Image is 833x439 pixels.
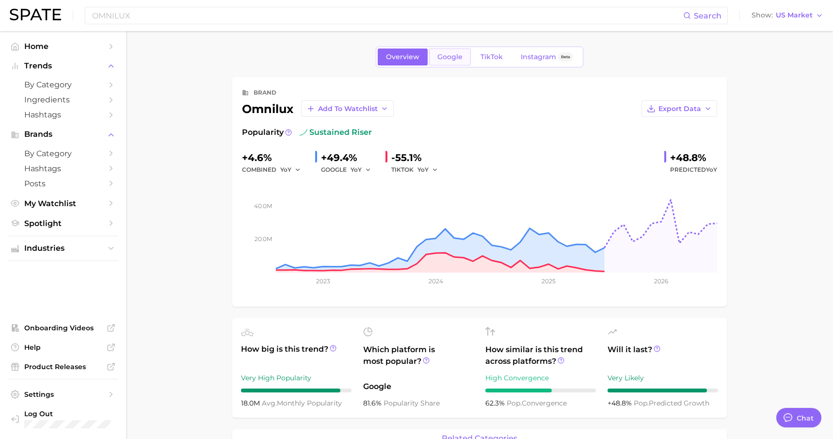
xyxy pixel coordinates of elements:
span: Google [437,53,463,61]
a: by Category [8,77,118,92]
button: Brands [8,127,118,142]
a: Log out. Currently logged in with e-mail pryan@sharkninja.com. [8,406,118,431]
span: Ingredients [24,95,102,104]
a: Spotlight [8,216,118,231]
span: YoY [351,165,362,174]
span: Log Out [24,409,111,418]
button: YoY [280,164,301,176]
span: Search [694,11,721,20]
span: How similar is this trend across platforms? [485,344,596,367]
div: brand [254,87,276,98]
span: Google [363,381,474,392]
tspan: 2023 [316,277,330,285]
span: Industries [24,244,102,253]
div: +48.8% [670,150,717,165]
span: Spotlight [24,219,102,228]
span: My Watchlist [24,199,102,208]
img: SPATE [10,9,61,20]
span: Overview [386,53,419,61]
span: Which platform is most popular? [363,344,474,376]
span: Posts [24,179,102,188]
a: TikTok [472,49,511,65]
button: Export Data [641,100,717,117]
span: Export Data [658,105,701,113]
span: Will it last? [608,344,718,367]
abbr: average [262,399,277,407]
span: Hashtags [24,110,102,119]
span: YoY [706,166,717,173]
span: 62.3% [485,399,507,407]
span: predicted growth [634,399,709,407]
div: GOOGLE [321,164,378,176]
span: Settings [24,390,102,399]
a: Home [8,39,118,54]
a: Overview [378,49,428,65]
a: Onboarding Videos [8,321,118,335]
button: Add to Watchlist [301,100,394,117]
span: by Category [24,149,102,158]
span: Help [24,343,102,352]
div: High Convergence [485,372,596,384]
span: Predicted [670,164,717,176]
span: Product Releases [24,362,102,371]
a: InstagramBeta [513,49,581,65]
span: convergence [507,399,567,407]
div: +4.6% [242,150,307,165]
a: Posts [8,176,118,191]
div: TIKTOK [391,164,445,176]
div: 9 / 10 [608,389,718,392]
span: US Market [776,13,813,18]
a: Help [8,340,118,355]
span: YoY [280,165,291,174]
a: Hashtags [8,161,118,176]
span: Trends [24,62,102,70]
div: Very High Popularity [241,372,352,384]
span: 81.6% [363,399,384,407]
tspan: 2025 [542,277,556,285]
button: YoY [351,164,371,176]
span: Onboarding Videos [24,324,102,332]
span: monthly popularity [262,399,342,407]
img: sustained riser [300,129,307,136]
div: +49.4% [321,150,378,165]
div: omnilux [242,100,394,117]
div: 9 / 10 [241,389,352,392]
span: Show [752,13,773,18]
a: Product Releases [8,359,118,374]
span: Popularity [242,127,284,138]
div: Very Likely [608,372,718,384]
span: Instagram [521,53,556,61]
button: Trends [8,59,118,73]
div: 6 / 10 [485,389,596,392]
a: by Category [8,146,118,161]
abbr: popularity index [507,399,522,407]
span: How big is this trend? [241,343,352,367]
span: Beta [561,53,570,61]
button: ShowUS Market [749,9,826,22]
span: Brands [24,130,102,139]
div: -55.1% [391,150,445,165]
a: Hashtags [8,107,118,122]
span: Home [24,42,102,51]
tspan: 2024 [429,277,443,285]
span: by Category [24,80,102,89]
span: 18.0m [241,399,262,407]
span: Hashtags [24,164,102,173]
tspan: 2026 [654,277,668,285]
span: YoY [417,165,429,174]
div: combined [242,164,307,176]
span: sustained riser [300,127,372,138]
abbr: popularity index [634,399,649,407]
a: Settings [8,387,118,402]
a: My Watchlist [8,196,118,211]
span: Add to Watchlist [318,105,378,113]
span: +48.8% [608,399,634,407]
a: Ingredients [8,92,118,107]
input: Search here for a brand, industry, or ingredient [91,7,683,24]
button: YoY [417,164,438,176]
span: popularity share [384,399,440,407]
a: Google [429,49,471,65]
button: Industries [8,241,118,256]
span: TikTok [481,53,503,61]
